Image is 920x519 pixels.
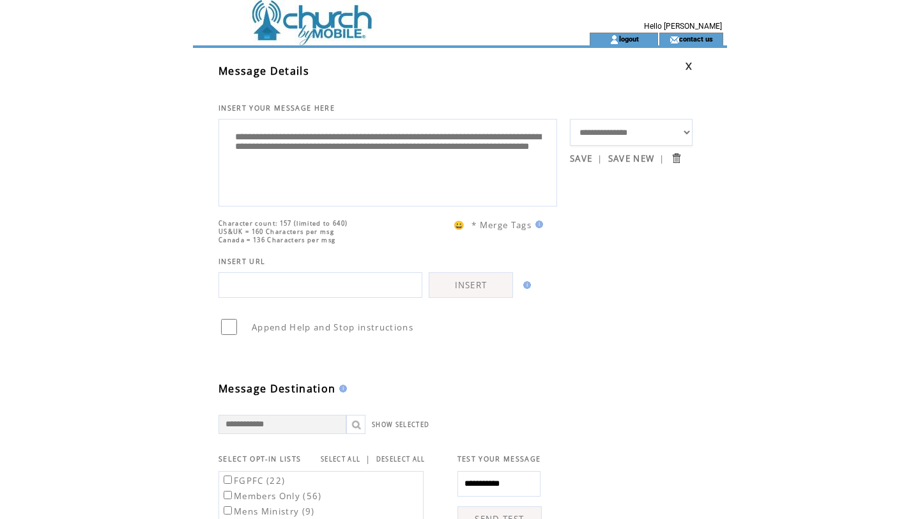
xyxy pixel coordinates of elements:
span: Message Details [218,64,309,78]
span: | [597,153,602,164]
img: help.gif [519,281,531,289]
span: * Merge Tags [471,219,532,231]
img: contact_us_icon.gif [670,35,679,45]
label: FGPFC (22) [221,475,285,486]
a: INSERT [429,272,513,298]
span: INSERT YOUR MESSAGE HERE [218,104,335,112]
span: 😀 [454,219,465,231]
span: TEST YOUR MESSAGE [457,454,541,463]
a: SAVE [570,153,592,164]
span: Message Destination [218,382,335,396]
span: Hello [PERSON_NAME] [644,22,722,31]
a: SELECT ALL [321,455,360,463]
img: help.gif [532,221,543,228]
a: DESELECT ALL [376,455,425,463]
a: contact us [679,35,713,43]
span: Character count: 157 (limited to 640) [218,219,348,228]
input: Submit [670,152,682,164]
span: Canada = 136 Characters per msg [218,236,335,244]
span: | [365,453,371,465]
span: SELECT OPT-IN LISTS [218,454,301,463]
a: SAVE NEW [608,153,655,164]
input: Members Only (56) [224,491,232,499]
label: Members Only (56) [221,490,322,502]
input: FGPFC (22) [224,476,232,484]
span: Append Help and Stop instructions [252,321,413,333]
img: account_icon.gif [609,35,619,45]
input: Mens Ministry (9) [224,506,232,515]
a: SHOW SELECTED [372,421,429,429]
span: INSERT URL [218,257,265,266]
img: help.gif [335,385,347,392]
label: Mens Ministry (9) [221,506,315,517]
span: | [659,153,664,164]
a: logout [619,35,639,43]
span: US&UK = 160 Characters per msg [218,228,334,236]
